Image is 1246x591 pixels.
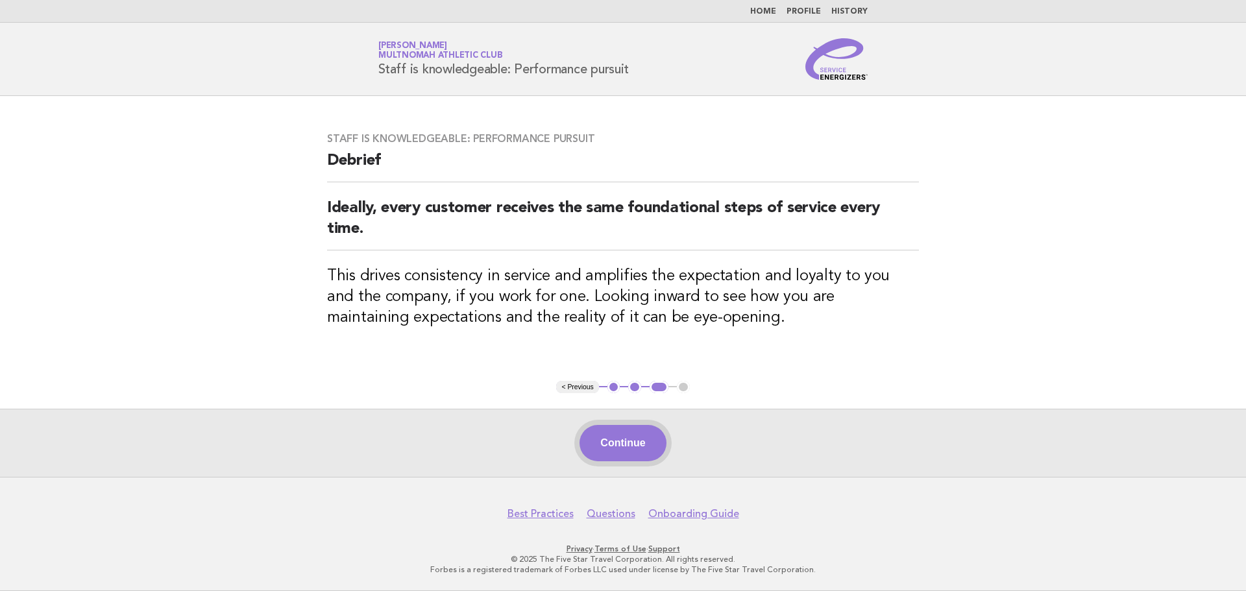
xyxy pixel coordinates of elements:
button: 2 [628,381,641,394]
a: [PERSON_NAME]Multnomah Athletic Club [378,42,502,60]
h3: Staff is knowledgeable: Performance pursuit [327,132,919,145]
a: Onboarding Guide [648,507,739,520]
p: © 2025 The Five Star Travel Corporation. All rights reserved. [226,554,1020,564]
a: Profile [787,8,821,16]
span: Multnomah Athletic Club [378,52,502,60]
button: Continue [580,425,666,461]
p: · · [226,544,1020,554]
h2: Debrief [327,151,919,182]
a: Home [750,8,776,16]
a: Support [648,544,680,553]
h3: This drives consistency in service and amplifies the expectation and loyalty to you and the compa... [327,266,919,328]
h1: Staff is knowledgeable: Performance pursuit [378,42,628,76]
a: Questions [587,507,635,520]
a: Privacy [567,544,592,553]
button: 1 [607,381,620,394]
img: Service Energizers [805,38,868,80]
button: 3 [650,381,668,394]
a: Terms of Use [594,544,646,553]
a: Best Practices [507,507,574,520]
p: Forbes is a registered trademark of Forbes LLC used under license by The Five Star Travel Corpora... [226,564,1020,575]
h2: Ideally, every customer receives the same foundational steps of service every time. [327,198,919,250]
button: < Previous [556,381,598,394]
a: History [831,8,868,16]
